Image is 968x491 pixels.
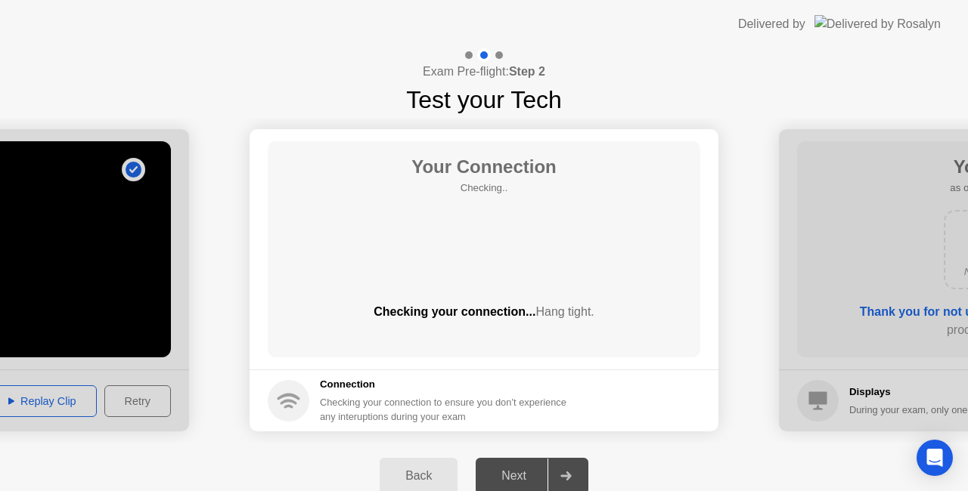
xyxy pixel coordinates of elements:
div: Delivered by [738,15,805,33]
div: Checking your connection to ensure you don’t experience any interuptions during your exam [320,395,576,424]
b: Step 2 [509,65,545,78]
h1: Test your Tech [406,82,562,118]
img: Delivered by Rosalyn [814,15,941,32]
span: Hang tight. [535,305,594,318]
h4: Exam Pre-flight: [423,63,545,81]
div: Back [384,469,453,483]
div: Next [480,469,548,483]
h5: Connection [320,377,576,392]
h1: Your Connection [411,153,557,181]
div: Checking your connection... [268,303,700,321]
div: Open Intercom Messenger [917,440,953,476]
h5: Checking.. [411,181,557,196]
